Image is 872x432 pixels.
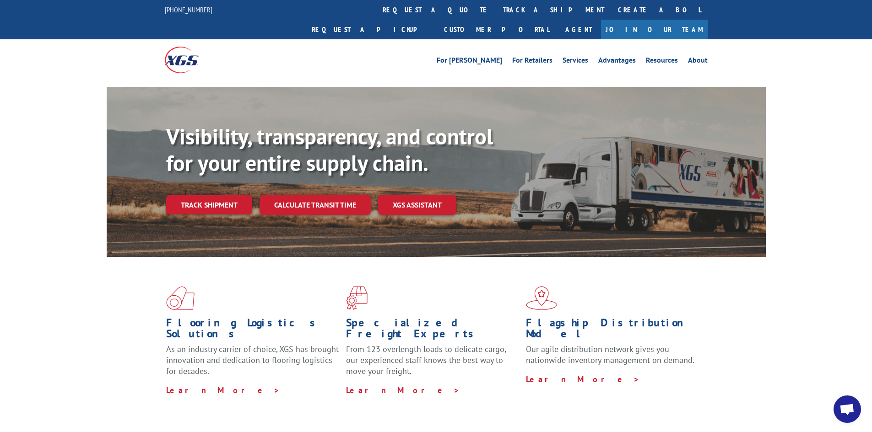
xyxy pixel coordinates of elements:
[526,374,640,384] a: Learn More >
[166,385,280,395] a: Learn More >
[346,344,519,384] p: From 123 overlength loads to delicate cargo, our experienced staff knows the best way to move you...
[166,317,339,344] h1: Flooring Logistics Solutions
[688,57,708,67] a: About
[512,57,552,67] a: For Retailers
[437,20,556,39] a: Customer Portal
[526,286,558,310] img: xgs-icon-flagship-distribution-model-red
[646,57,678,67] a: Resources
[165,5,212,14] a: [PHONE_NUMBER]
[563,57,588,67] a: Services
[378,195,456,215] a: XGS ASSISTANT
[601,20,708,39] a: Join Our Team
[166,195,252,214] a: Track shipment
[166,344,339,376] span: As an industry carrier of choice, XGS has brought innovation and dedication to flooring logistics...
[166,122,493,177] b: Visibility, transparency, and control for your entire supply chain.
[346,385,460,395] a: Learn More >
[556,20,601,39] a: Agent
[166,286,195,310] img: xgs-icon-total-supply-chain-intelligence-red
[260,195,371,215] a: Calculate transit time
[346,286,368,310] img: xgs-icon-focused-on-flooring-red
[526,317,699,344] h1: Flagship Distribution Model
[305,20,437,39] a: Request a pickup
[346,317,519,344] h1: Specialized Freight Experts
[834,395,861,423] div: Open chat
[598,57,636,67] a: Advantages
[437,57,502,67] a: For [PERSON_NAME]
[526,344,694,365] span: Our agile distribution network gives you nationwide inventory management on demand.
